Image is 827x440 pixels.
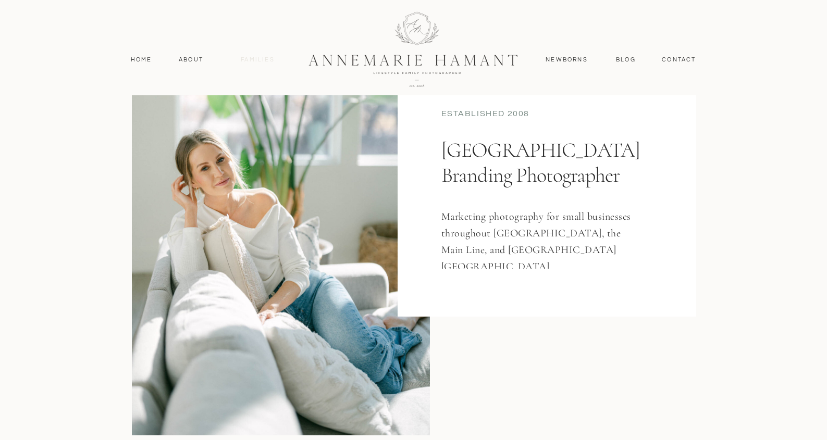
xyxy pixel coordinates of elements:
[657,55,702,65] a: contact
[441,137,648,228] h1: [GEOGRAPHIC_DATA] Branding Photographer
[441,108,653,122] div: established 2008
[176,55,206,65] a: About
[614,55,638,65] a: Blog
[234,55,281,65] a: Families
[441,208,638,269] h3: Marketing photography for small businesses throughout [GEOGRAPHIC_DATA], the Main Line, and [GEOG...
[126,55,157,65] a: Home
[542,55,592,65] a: Newborns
